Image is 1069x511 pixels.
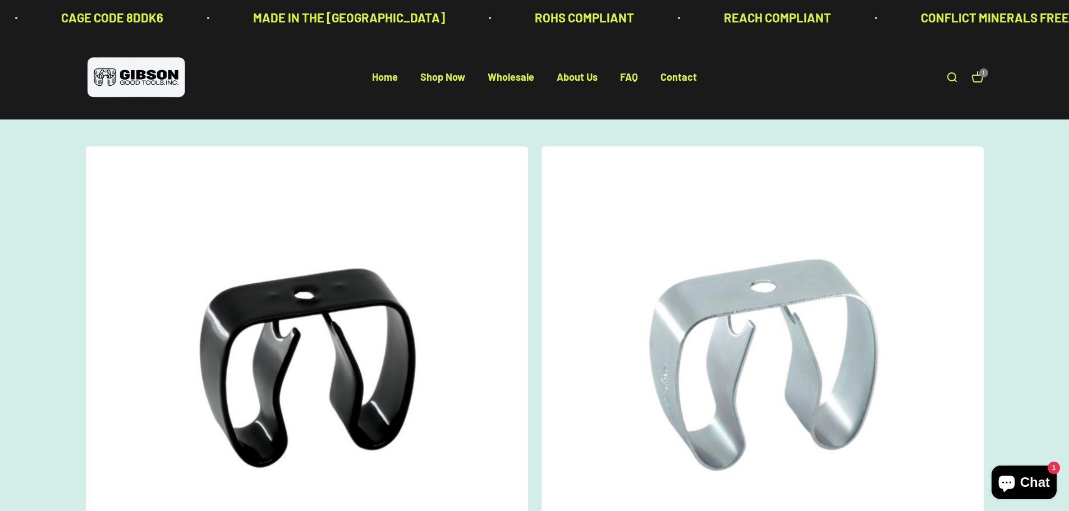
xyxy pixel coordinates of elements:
cart-count: 1 [979,68,988,77]
a: Wholesale [488,71,534,84]
p: CONFLICT MINERALS FREE [921,8,1069,27]
a: Contact [660,71,697,84]
p: MADE IN THE [GEOGRAPHIC_DATA] [253,8,445,27]
p: REACH COMPLIANT [724,8,831,27]
p: CAGE CODE 8DDK6 [61,8,163,27]
a: FAQ [620,71,638,84]
inbox-online-store-chat: Shopify online store chat [988,466,1060,502]
a: Shop Now [420,71,465,84]
p: ROHS COMPLIANT [535,8,634,27]
a: About Us [557,71,598,84]
a: Home [372,71,398,84]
